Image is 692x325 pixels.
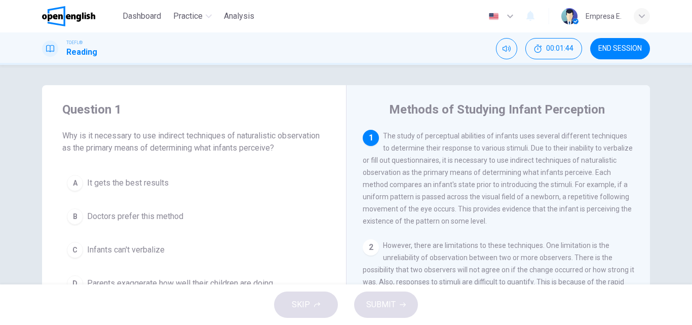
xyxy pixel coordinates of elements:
[173,10,203,22] span: Practice
[119,7,165,25] button: Dashboard
[42,6,119,26] a: OpenEnglish logo
[389,101,605,118] h4: Methods of Studying Infant Perception
[123,10,161,22] span: Dashboard
[87,244,165,256] span: Infants can't verbalize
[487,13,500,20] img: en
[66,39,83,46] span: TOEFL®
[598,45,642,53] span: END SESSION
[62,204,326,229] button: BDoctors prefer this method
[87,277,273,290] span: Parents exaggerate how well their children are doing
[363,132,633,225] span: The study of perceptual abilities of infants uses several different techniques to determine their...
[62,170,326,196] button: AIt gets the best results
[42,6,95,26] img: OpenEnglish logo
[169,7,216,25] button: Practice
[590,38,650,59] button: END SESSION
[525,38,582,59] button: 00:01:44
[62,271,326,296] button: DParents exaggerate how well their children are doing
[224,10,254,22] span: Analysis
[67,242,83,258] div: C
[62,237,326,263] button: CInfants can't verbalize
[363,239,379,256] div: 2
[496,38,517,59] div: Mute
[525,38,582,59] div: Hide
[546,45,573,53] span: 00:01:44
[62,130,326,154] span: Why is it necessary to use indirect techniques of naturalistic observation as the primary means o...
[62,101,326,118] h4: Question 1
[87,210,183,223] span: Doctors prefer this method
[67,208,83,225] div: B
[561,8,578,24] img: Profile picture
[66,46,97,58] h1: Reading
[67,275,83,292] div: D
[220,7,258,25] button: Analysis
[67,175,83,191] div: A
[87,177,169,189] span: It gets the best results
[363,130,379,146] div: 1
[586,10,622,22] div: Empresa E.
